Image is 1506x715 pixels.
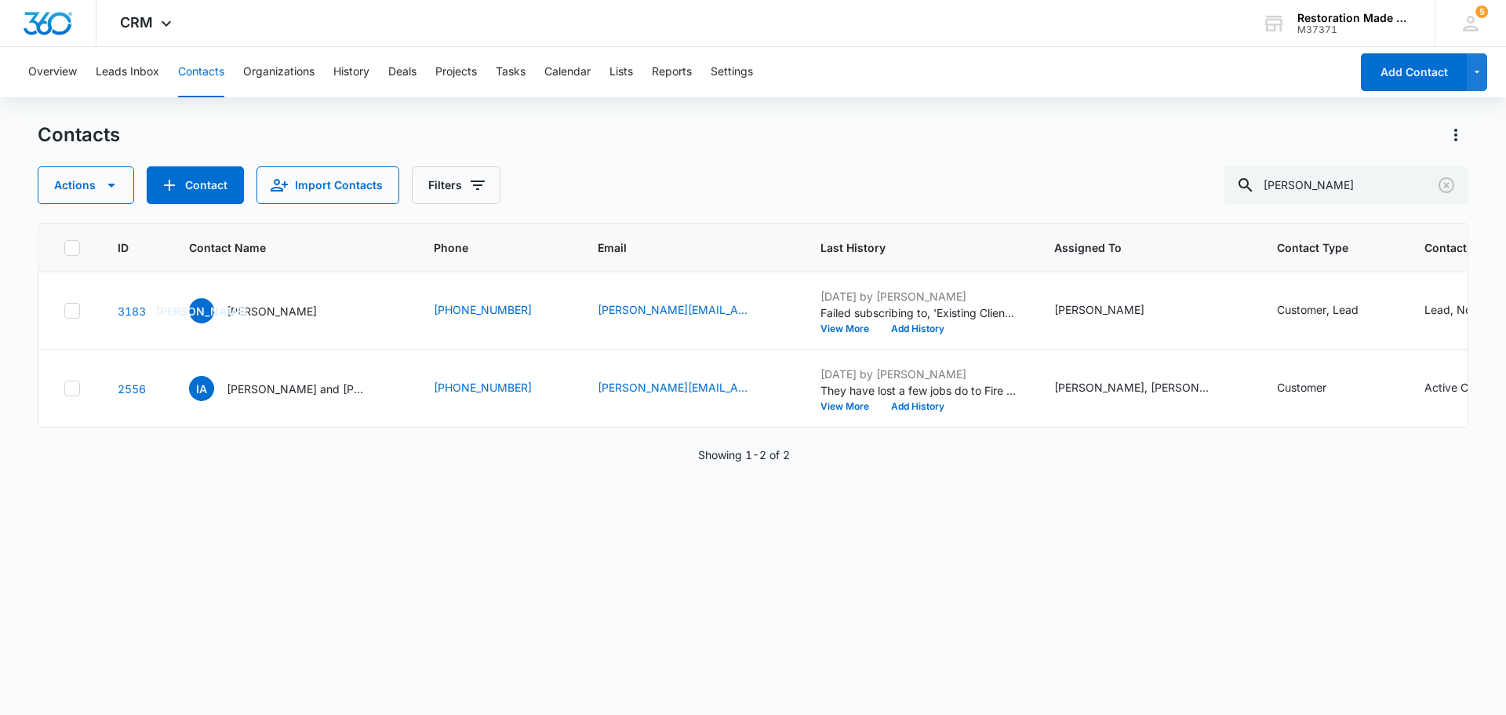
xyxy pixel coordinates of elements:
span: CRM [120,14,153,31]
div: Email - james@fl-builders.net - Select to Edit Field [598,301,783,320]
div: Contact Type - Customer, Lead - Select to Edit Field [1277,301,1387,320]
button: Organizations [243,47,315,97]
button: History [333,47,369,97]
span: Phone [434,239,537,256]
button: Projects [435,47,477,97]
span: Ia [189,376,214,401]
button: Actions [1443,122,1468,148]
button: Tasks [496,47,526,97]
div: Customer, Lead [1277,301,1359,318]
a: [PERSON_NAME][EMAIL_ADDRESS][DOMAIN_NAME] [598,301,755,318]
button: Leads Inbox [96,47,159,97]
a: Navigate to contact details page for James Arthur [118,305,146,318]
button: Settings [711,47,753,97]
button: Add Contact [147,166,244,204]
div: Contact Name - Ian and Valerie Olson - Rocky Mountain Cleaning & Restoration - ID - Select to Edi... [189,376,396,401]
div: Customer [1277,379,1326,396]
p: [PERSON_NAME] and [PERSON_NAME] - Rocky Mountain Cleaning & Restoration - ID [227,381,368,397]
button: Contacts [178,47,224,97]
div: notifications count [1475,5,1488,18]
div: Phone - (208) 757-9306 - Select to Edit Field [434,379,560,398]
p: Failed subscribing to, 'Existing Clients'. [820,305,1017,321]
div: Assigned To - Gregg Sargent, Nate Cisney - Select to Edit Field [1054,379,1239,398]
span: Email [598,239,760,256]
button: Add Contact [1361,53,1467,91]
p: [DATE] by [PERSON_NAME] [820,366,1017,382]
button: Lists [609,47,633,97]
button: Import Contacts [256,166,399,204]
div: Contact Name - James Arthur - Select to Edit Field [189,298,345,323]
button: View More [820,402,880,411]
a: [PERSON_NAME][EMAIL_ADDRESS][DOMAIN_NAME] [598,379,755,396]
span: ID [118,239,129,256]
span: Assigned To [1054,239,1217,256]
p: Showing 1-2 of 2 [698,447,790,463]
div: account name [1297,12,1412,24]
span: Last History [820,239,994,256]
button: Deals [388,47,417,97]
span: 5 [1475,5,1488,18]
button: View More [820,324,880,334]
button: Clear [1434,173,1459,198]
button: Overview [28,47,77,97]
div: [PERSON_NAME] [1054,301,1144,318]
div: account id [1297,24,1412,35]
input: Search Contacts [1224,166,1468,204]
div: Assigned To - Nate Cisney - Select to Edit Field [1054,301,1173,320]
button: Calendar [544,47,591,97]
span: Contact Name [189,239,373,256]
h1: Contacts [38,123,120,147]
p: [PERSON_NAME] [227,303,317,319]
div: Email - ian.getcleancarpet@gmail.com - Select to Edit Field [598,379,783,398]
button: Add History [880,324,955,334]
button: Reports [652,47,692,97]
p: They have lost a few jobs do to Fire Chasers. [PERSON_NAME] ran numbers for carpet cleaning. the ... [820,382,1017,399]
span: Contact Type [1277,239,1364,256]
div: Contact Type - Customer - Select to Edit Field [1277,379,1355,398]
button: Filters [412,166,500,204]
div: [PERSON_NAME], [PERSON_NAME] [1054,379,1211,396]
a: [PHONE_NUMBER] [434,301,532,318]
button: Actions [38,166,134,204]
button: Add History [880,402,955,411]
p: [DATE] by [PERSON_NAME] [820,288,1017,305]
span: [PERSON_NAME] [189,298,214,323]
a: [PHONE_NUMBER] [434,379,532,396]
a: Navigate to contact details page for Ian and Valerie Olson - Rocky Mountain Cleaning & Restoratio... [118,382,146,396]
div: Phone - (720) 202-3621 - Select to Edit Field [434,301,560,320]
